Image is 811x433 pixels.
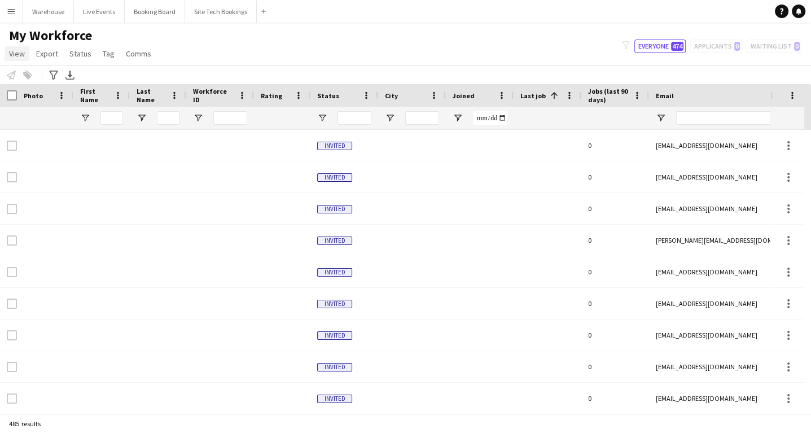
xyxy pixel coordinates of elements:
div: 0 [581,225,649,256]
a: Comms [121,46,156,61]
div: 0 [581,161,649,193]
button: Open Filter Menu [385,113,395,123]
a: Status [65,46,96,61]
button: Open Filter Menu [453,113,463,123]
input: Row Selection is disabled for this row (unchecked) [7,141,17,151]
span: Status [317,91,339,100]
span: Comms [126,49,151,59]
input: Workforce ID Filter Input [213,111,247,125]
span: Invited [317,331,352,340]
span: Last job [520,91,546,100]
input: Row Selection is disabled for this row (unchecked) [7,235,17,246]
span: First Name [80,87,109,104]
button: Open Filter Menu [656,113,666,123]
span: Invited [317,363,352,371]
span: Email [656,91,674,100]
app-action-btn: Advanced filters [47,68,60,82]
input: Row Selection is disabled for this row (unchecked) [7,393,17,404]
span: Workforce ID [193,87,234,104]
input: Row Selection is disabled for this row (unchecked) [7,299,17,309]
button: Site Tech Bookings [185,1,257,23]
input: Row Selection is disabled for this row (unchecked) [7,362,17,372]
span: Photo [24,91,43,100]
a: View [5,46,29,61]
input: Row Selection is disabled for this row (unchecked) [7,172,17,182]
span: Invited [317,173,352,182]
a: Tag [98,46,119,61]
span: City [385,91,398,100]
span: 474 [671,42,683,51]
div: 0 [581,193,649,224]
a: Export [32,46,63,61]
div: 0 [581,383,649,414]
span: Export [36,49,58,59]
input: Joined Filter Input [473,111,507,125]
div: 0 [581,320,649,351]
button: Open Filter Menu [80,113,90,123]
div: 0 [581,288,649,319]
input: Row Selection is disabled for this row (unchecked) [7,330,17,340]
button: Open Filter Menu [137,113,147,123]
button: Everyone474 [634,40,686,53]
span: Joined [453,91,475,100]
span: Tag [103,49,115,59]
button: Open Filter Menu [193,113,203,123]
div: 0 [581,351,649,382]
span: Last Name [137,87,166,104]
input: Status Filter Input [337,111,371,125]
span: Invited [317,142,352,150]
input: Row Selection is disabled for this row (unchecked) [7,267,17,277]
div: 0 [581,256,649,287]
input: City Filter Input [405,111,439,125]
span: Invited [317,395,352,403]
span: View [9,49,25,59]
div: 0 [581,130,649,161]
input: First Name Filter Input [100,111,123,125]
button: Open Filter Menu [317,113,327,123]
input: Last Name Filter Input [157,111,179,125]
span: Invited [317,205,352,213]
span: My Workforce [9,27,92,44]
button: Booking Board [125,1,185,23]
button: Live Events [74,1,125,23]
span: Rating [261,91,282,100]
span: Jobs (last 90 days) [588,87,629,104]
span: Invited [317,300,352,308]
app-action-btn: Export XLSX [63,68,77,82]
span: Status [69,49,91,59]
span: Invited [317,268,352,277]
input: Row Selection is disabled for this row (unchecked) [7,204,17,214]
span: Invited [317,237,352,245]
button: Warehouse [23,1,74,23]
